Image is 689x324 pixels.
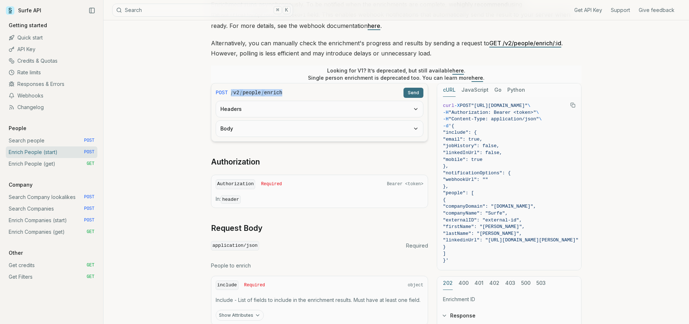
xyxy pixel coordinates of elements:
button: Body [216,121,423,137]
a: Enrich People (get) GET [6,158,97,170]
span: "[URL][DOMAIN_NAME]" [471,103,528,108]
a: Get API Key [574,7,602,14]
span: "linkedinUrl": "[URL][DOMAIN_NAME][PERSON_NAME]" [443,237,578,243]
p: Getting started [6,22,50,29]
a: Quick start [6,32,97,43]
span: "notificationOptions": { [443,170,511,176]
kbd: K [283,6,291,14]
button: Send [403,88,423,98]
a: Search Company lookalikes POST [6,191,97,203]
a: API Key [6,43,97,55]
span: "companyName": "Surfe", [443,211,508,216]
button: JavaScript [461,83,489,97]
button: 401 [474,277,483,290]
span: POST [84,206,94,212]
a: Rate limits [6,67,97,78]
code: enrich [264,89,282,96]
span: curl [443,103,454,108]
a: here [472,75,483,81]
code: application/json [211,241,259,251]
a: GET /v2/people/enrich/:id [489,40,561,47]
span: Bearer <token> [387,181,423,187]
a: Get Filters GET [6,271,97,283]
a: Enrich People (start) POST [6,146,97,158]
code: v2 [233,89,240,96]
span: / [231,89,233,96]
span: }, [443,184,449,189]
span: "firstName": "[PERSON_NAME]", [443,224,525,229]
button: Search⌘K [112,4,293,17]
a: Give feedback [639,7,675,14]
a: Webhooks [6,90,97,101]
span: "jobHistory": false, [443,143,499,149]
a: Request Body [211,223,262,233]
span: POST [84,217,94,223]
a: here [368,22,380,29]
a: Support [611,7,630,14]
code: include [216,281,238,290]
span: "Authorization: Bearer <token>" [449,110,536,115]
span: -d [443,123,449,129]
a: Enrich Companies (get) GET [6,226,97,238]
p: In: [216,195,423,203]
span: "Content-Type: application/json" [449,116,539,122]
span: -H [443,116,449,122]
span: POST [84,138,94,144]
button: Go [494,83,502,97]
span: POST [216,89,228,96]
span: ] [443,251,446,256]
span: GET [86,262,94,268]
p: Enrichment ID [443,296,575,303]
a: Surfe API [6,5,41,16]
button: 403 [505,277,515,290]
p: People to enrich [211,262,428,269]
span: }' [443,258,449,263]
span: "linkedInUrl": false, [443,150,502,155]
span: / [262,89,263,96]
a: Changelog [6,101,97,113]
span: POST [460,103,471,108]
a: Authorization [211,157,260,167]
span: \ [528,103,531,108]
button: Copy Text [567,100,578,111]
button: 402 [489,277,499,290]
span: Required [244,282,265,288]
span: \ [536,110,539,115]
span: "webhookUrl": "" [443,177,488,182]
span: '{ [449,123,455,129]
span: "people": [ [443,190,474,196]
span: "externalID": "external-id", [443,217,522,223]
span: } [443,244,446,250]
span: "lastName": "[PERSON_NAME]", [443,231,522,236]
a: Enrich Companies (start) POST [6,215,97,226]
a: Credits & Quotas [6,55,97,67]
code: header [221,195,241,204]
span: }, [443,163,449,169]
p: People [6,125,29,132]
button: 400 [458,277,469,290]
button: 202 [443,277,453,290]
button: 503 [536,277,546,290]
code: Authorization [216,179,255,189]
p: Alternatively, you can manually check the enrichment's progress and results by sending a request ... [211,38,582,58]
button: Headers [216,101,423,117]
kbd: ⌘ [274,6,282,14]
span: -H [443,110,449,115]
span: { [443,197,446,203]
a: here [452,67,464,74]
span: "companyDomain": "[DOMAIN_NAME]", [443,204,536,209]
button: Show Attributes [216,310,264,321]
span: GET [86,161,94,167]
button: cURL [443,83,456,97]
span: GET [86,229,94,235]
span: "mobile": true [443,157,482,162]
span: POST [84,149,94,155]
p: Company [6,181,35,188]
p: Include - List of fields to include in the enrichment results. Must have at least one field. [216,296,423,304]
button: Collapse Sidebar [86,5,97,16]
a: Search Companies POST [6,203,97,215]
span: "email": true, [443,137,482,142]
button: 500 [521,277,531,290]
a: Responses & Errors [6,78,97,90]
a: Search people POST [6,135,97,146]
